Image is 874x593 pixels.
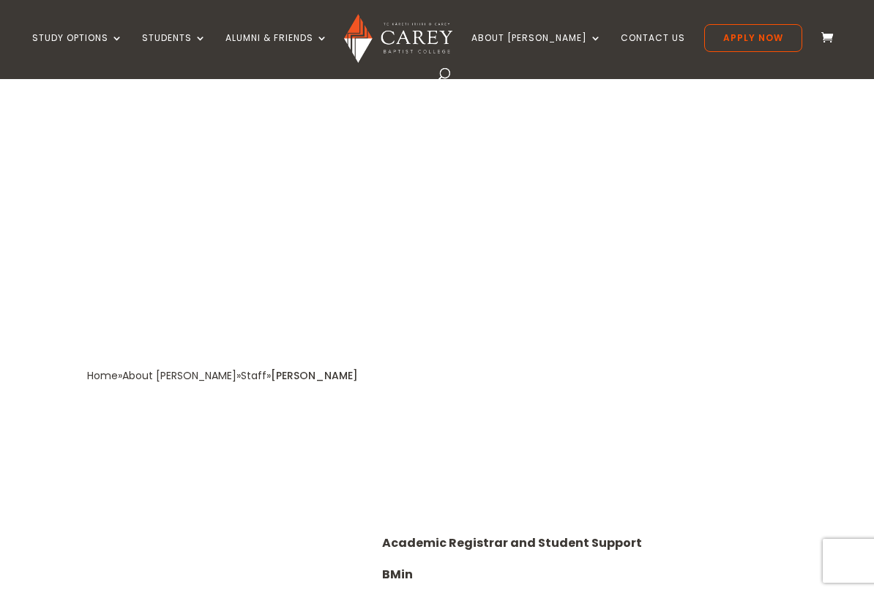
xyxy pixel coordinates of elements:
[621,33,685,67] a: Contact Us
[225,33,328,67] a: Alumni & Friends
[344,14,452,63] img: Carey Baptist College
[142,33,206,67] a: Students
[87,366,271,386] div: » » »
[122,368,236,383] a: About [PERSON_NAME]
[87,368,118,383] a: Home
[382,534,642,551] strong: Academic Registrar and Student Support
[471,33,602,67] a: About [PERSON_NAME]
[32,33,123,67] a: Study Options
[704,24,802,52] a: Apply Now
[241,368,266,383] a: Staff
[271,366,358,386] div: [PERSON_NAME]
[382,566,413,583] strong: BMin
